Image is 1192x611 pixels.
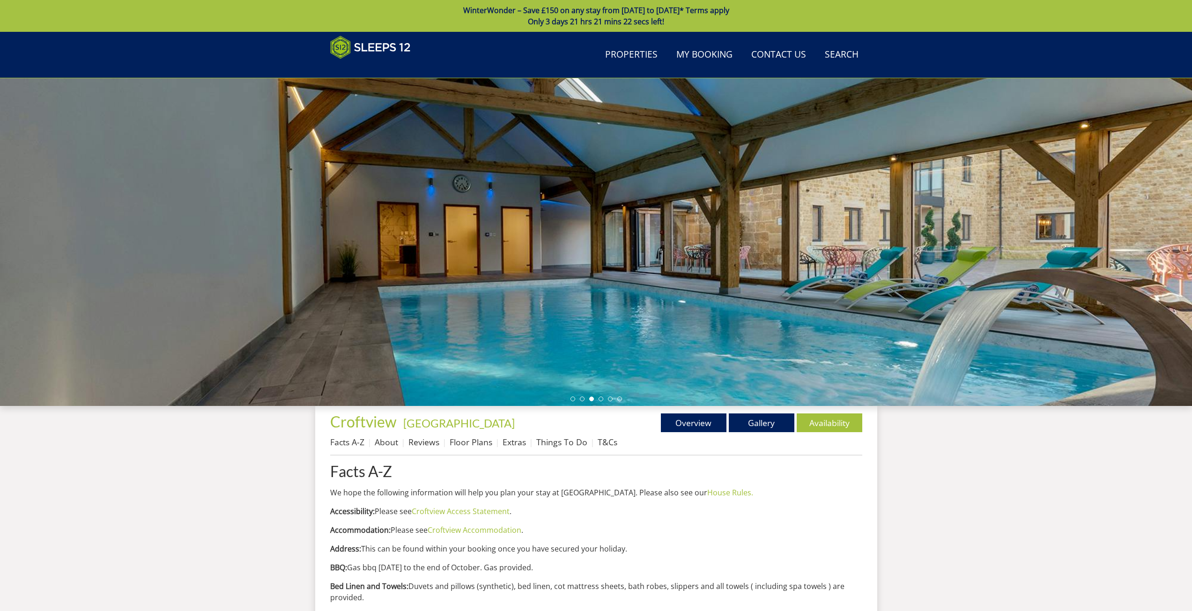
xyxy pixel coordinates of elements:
a: T&Cs [598,436,617,448]
a: House Rules. [707,487,753,498]
a: My Booking [673,44,736,66]
span: - [400,416,515,430]
a: Reviews [408,436,439,448]
a: Overview [661,413,726,432]
strong: Address: [330,544,361,554]
p: This can be found within your booking once you have secured your holiday. [330,543,862,554]
span: Croftview [330,412,397,431]
a: Floor Plans [450,436,492,448]
a: Extras [503,436,526,448]
a: Croftview Access Statement [412,506,510,516]
a: Contact Us [748,44,810,66]
b: Accessibility: [330,506,375,516]
a: Availability [797,413,862,432]
iframe: Customer reviews powered by Trustpilot [326,65,424,73]
a: Croftview [330,412,400,431]
a: Gallery [729,413,794,432]
p: Duvets and pillows (synthetic), bed linen, cot mattress sheets, bath robes, slippers and all towe... [330,581,862,603]
a: Properties [601,44,661,66]
a: Facts A-Z [330,463,862,479]
a: Things To Do [536,436,587,448]
a: Croftview Accommodation [428,525,521,535]
p: We hope the following information will help you plan your stay at [GEOGRAPHIC_DATA]. Please also ... [330,487,862,498]
p: Please see . [330,524,862,536]
b: Accommodation: [330,525,391,535]
strong: BBQ: [330,562,347,573]
p: Please see . [330,506,862,517]
img: Sleeps 12 [330,36,411,59]
p: Gas bbq [DATE] to the end of October. Gas provided. [330,562,862,573]
a: Search [821,44,862,66]
a: About [375,436,398,448]
a: [GEOGRAPHIC_DATA] [403,416,515,430]
strong: Bed Linen and Towels: [330,581,408,591]
a: Facts A-Z [330,436,364,448]
span: Only 3 days 21 hrs 21 mins 22 secs left! [528,16,664,27]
